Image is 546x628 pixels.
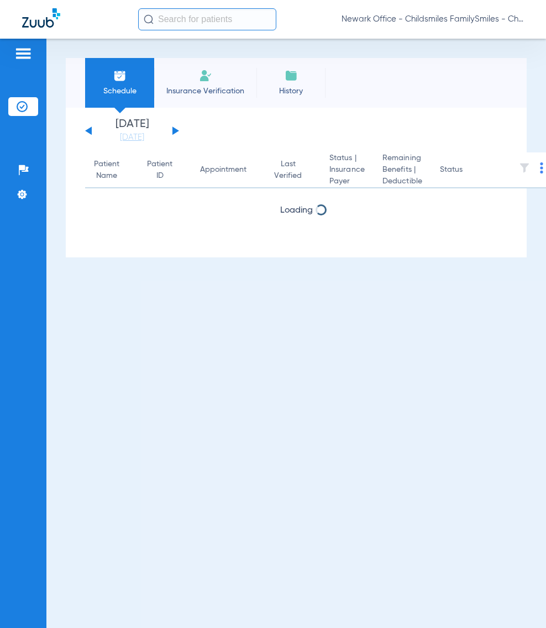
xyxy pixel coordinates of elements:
[138,8,276,30] input: Search for patients
[99,132,165,143] a: [DATE]
[99,119,165,143] li: [DATE]
[144,14,154,24] img: Search Icon
[93,86,146,97] span: Schedule
[265,86,317,97] span: History
[199,69,212,82] img: Manual Insurance Verification
[519,162,530,173] img: filter.svg
[14,47,32,60] img: hamburger-icon
[22,8,60,28] img: Zuub Logo
[280,206,313,215] span: Loading
[329,164,365,187] span: Insurance Payer
[321,152,374,188] th: Status |
[285,69,298,82] img: History
[113,69,127,82] img: Schedule
[94,159,129,182] div: Patient Name
[147,159,182,182] div: Patient ID
[162,86,248,97] span: Insurance Verification
[274,159,312,182] div: Last Verified
[274,159,302,182] div: Last Verified
[94,159,119,182] div: Patient Name
[147,159,172,182] div: Patient ID
[540,162,543,173] img: group-dot-blue.svg
[431,152,506,188] th: Status
[200,164,246,176] div: Appointment
[280,235,313,244] span: Loading
[382,176,422,187] span: Deductible
[200,164,256,176] div: Appointment
[374,152,431,188] th: Remaining Benefits |
[342,14,524,25] span: Newark Office - Childsmiles FamilySmiles - ChildSmiles [GEOGRAPHIC_DATA] - [GEOGRAPHIC_DATA] Gene...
